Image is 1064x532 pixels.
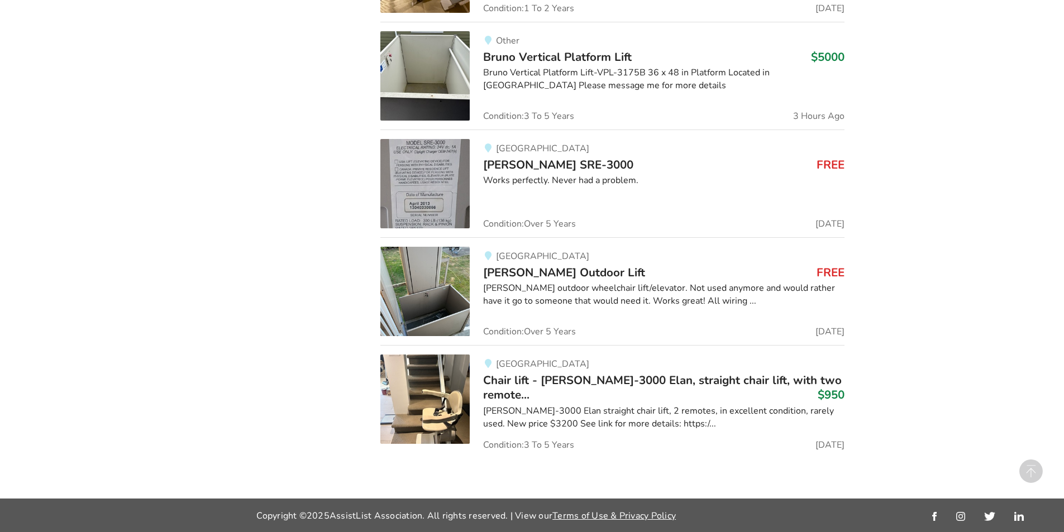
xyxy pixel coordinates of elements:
span: [DATE] [815,219,844,228]
a: mobility-chair lift - bruno sre-3000 elan, straight chair lift, with two remotes[GEOGRAPHIC_DATA]... [380,345,844,449]
div: Works perfectly. Never had a problem. [483,174,844,187]
span: [DATE] [815,4,844,13]
a: mobility-bruno elan sre-3000[GEOGRAPHIC_DATA][PERSON_NAME] SRE-3000FREEWorks perfectly. Never had... [380,130,844,237]
span: [DATE] [815,327,844,336]
span: Condition: Over 5 Years [483,219,576,228]
h3: $5000 [811,50,844,64]
span: [DATE] [815,440,844,449]
img: mobility-chair lift - bruno sre-3000 elan, straight chair lift, with two remotes [380,354,470,444]
span: Chair lift - [PERSON_NAME]-3000 Elan, straight chair lift, with two remote... [483,372,842,402]
span: [PERSON_NAME] SRE-3000 [483,157,633,172]
span: Condition: 3 To 5 Years [483,440,574,449]
img: mobility-bruno outdoor lift [380,247,470,336]
span: Other [496,35,519,47]
img: instagram_link [956,512,965,521]
h3: $950 [818,387,844,402]
div: [PERSON_NAME]-3000 Elan straight chair lift, 2 remotes, in excellent condition, rarely used. New ... [483,405,844,430]
span: 3 Hours Ago [793,112,844,121]
span: Condition: Over 5 Years [483,327,576,336]
img: mobility-bruno elan sre-3000 [380,139,470,228]
span: [GEOGRAPHIC_DATA] [496,142,589,155]
a: mobility-bruno outdoor lift[GEOGRAPHIC_DATA][PERSON_NAME] Outdoor LiftFREE[PERSON_NAME] outdoor w... [380,237,844,345]
img: facebook_link [932,512,937,521]
a: Terms of Use & Privacy Policy [552,510,676,522]
div: [PERSON_NAME] outdoor wheelchair lift/elevator. Not used anymore and would rather have it go to s... [483,282,844,308]
img: mobility-bruno vertical platform lift [380,31,470,121]
span: [PERSON_NAME] Outdoor Lift [483,265,645,280]
h3: FREE [817,157,844,172]
span: Condition: 1 To 2 Years [483,4,574,13]
span: [GEOGRAPHIC_DATA] [496,358,589,370]
span: Bruno Vertical Platform Lift [483,49,632,65]
img: linkedin_link [1014,512,1024,521]
h3: FREE [817,265,844,280]
div: Bruno Vertical Platform Lift-VPL-3175B 36 x 48 in Platform Located in [GEOGRAPHIC_DATA] Please me... [483,66,844,92]
span: Condition: 3 To 5 Years [483,112,574,121]
a: mobility-bruno vertical platform liftOtherBruno Vertical Platform Lift$5000Bruno Vertical Platfor... [380,22,844,130]
img: twitter_link [984,512,995,521]
span: [GEOGRAPHIC_DATA] [496,250,589,262]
